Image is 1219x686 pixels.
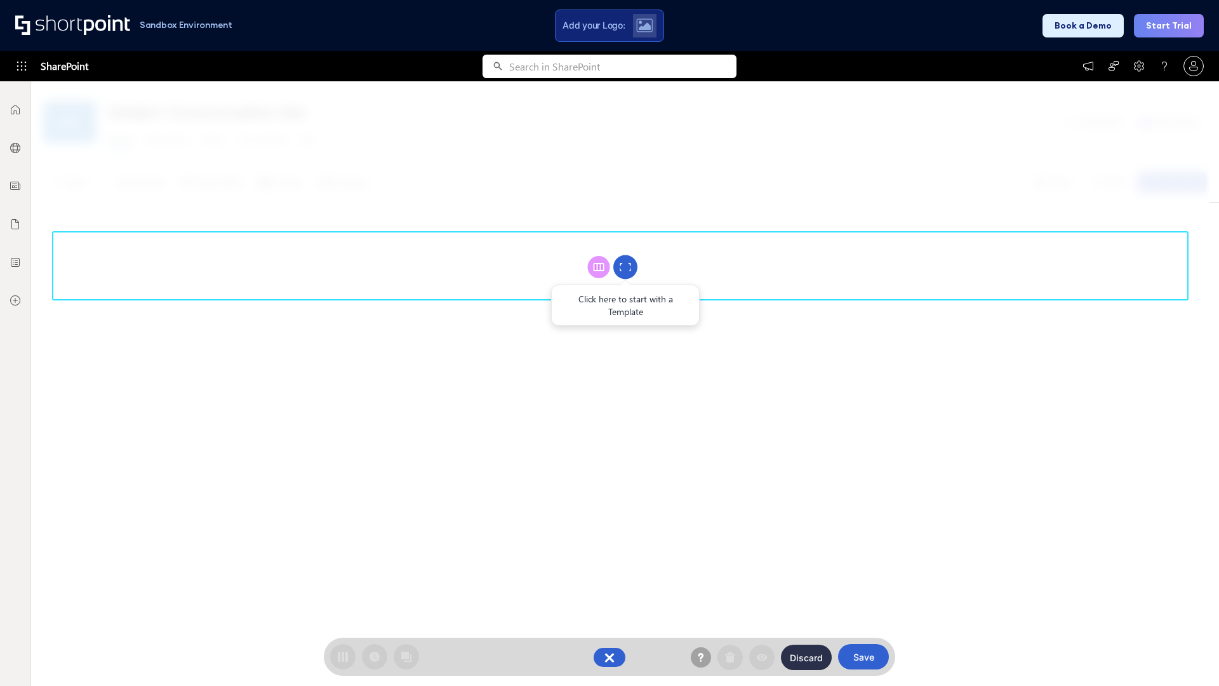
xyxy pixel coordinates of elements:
[781,645,832,670] button: Discard
[838,644,889,669] button: Save
[140,22,232,29] h1: Sandbox Environment
[1156,625,1219,686] iframe: Chat Widget
[41,51,88,81] span: SharePoint
[1042,14,1124,37] button: Book a Demo
[563,20,625,31] span: Add your Logo:
[509,55,736,78] input: Search in SharePoint
[1134,14,1204,37] button: Start Trial
[636,18,653,32] img: Upload logo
